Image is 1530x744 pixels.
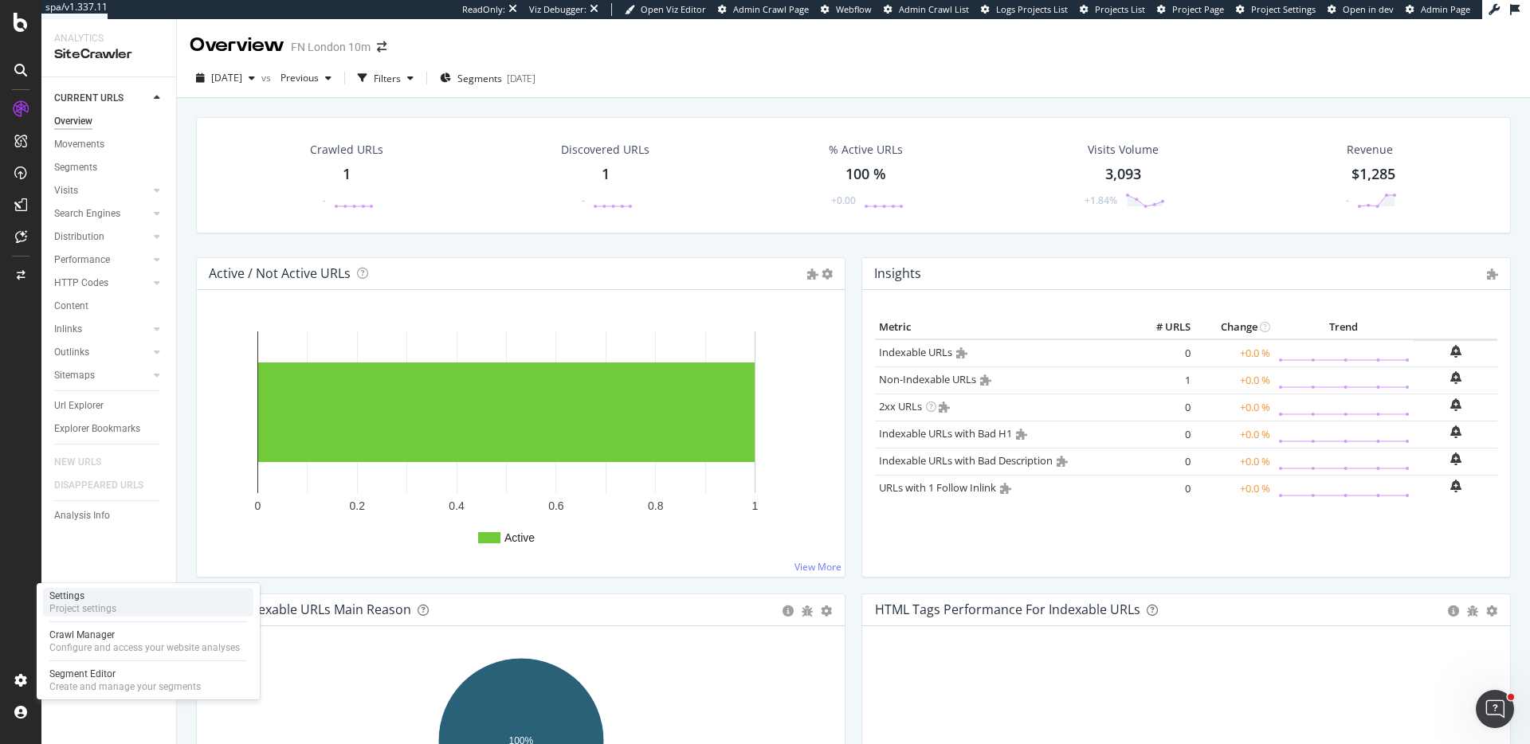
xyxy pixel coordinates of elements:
[54,421,165,437] a: Explorer Bookmarks
[49,628,240,641] div: Crawl Manager
[1057,456,1068,467] i: Admin
[1274,315,1414,339] th: Trend
[210,315,832,564] svg: A chart.
[1016,429,1027,440] i: Admin
[274,65,338,91] button: Previous
[54,182,149,199] a: Visits
[433,65,542,91] button: Segments[DATE]
[821,3,872,16] a: Webflow
[504,531,535,544] text: Active
[54,321,149,338] a: Inlinks
[1085,194,1117,207] div: +1.84%
[49,668,201,680] div: Segment Editor
[49,589,116,602] div: Settings
[996,3,1068,15] span: Logs Projects List
[648,499,664,512] text: 0.8
[54,229,104,245] div: Distribution
[548,499,564,512] text: 0.6
[54,136,165,153] a: Movements
[821,605,832,617] div: gear
[43,588,253,617] a: SettingsProject settings
[54,45,163,64] div: SiteCrawler
[209,263,351,284] h4: Active / Not Active URLs
[310,142,383,158] div: Crawled URLs
[1131,475,1195,502] td: 0
[836,3,872,15] span: Webflow
[54,507,165,524] a: Analysis Info
[54,321,82,338] div: Inlinks
[1195,475,1274,502] td: +0.0 %
[1467,605,1478,617] div: bug
[1236,3,1316,16] a: Project Settings
[875,315,1131,339] th: Metric
[54,113,92,130] div: Overview
[1328,3,1394,16] a: Open in dev
[462,3,505,16] div: ReadOnly:
[1000,483,1011,494] i: Admin
[1343,3,1394,15] span: Open in dev
[54,344,149,361] a: Outlinks
[43,627,253,656] a: Crawl ManagerConfigure and access your website analyses
[54,136,104,153] div: Movements
[807,268,818,280] i: Admin
[49,602,116,615] div: Project settings
[1195,448,1274,475] td: +0.0 %
[190,32,284,59] div: Overview
[54,367,149,384] a: Sitemaps
[879,345,952,359] a: Indexable URLs
[457,72,502,85] span: Segments
[1195,394,1274,421] td: +0.0 %
[1131,366,1195,394] td: 1
[1351,164,1395,183] span: $1,285
[291,39,371,55] div: FN London 10m
[802,605,813,617] div: bug
[54,477,143,494] div: DISAPPEARED URLS
[879,480,996,495] a: URLs with 1 Follow Inlink
[210,601,411,617] div: Non-Indexable URLs Main Reason
[718,3,809,16] a: Admin Crawl Page
[1251,3,1316,15] span: Project Settings
[1450,371,1461,384] div: bell-plus
[1088,142,1159,158] div: Visits Volume
[1131,394,1195,421] td: 0
[884,3,969,16] a: Admin Crawl List
[1131,339,1195,367] td: 0
[1172,3,1224,15] span: Project Page
[54,397,165,414] a: Url Explorer
[1195,421,1274,448] td: +0.0 %
[54,113,165,130] a: Overview
[1157,3,1224,16] a: Project Page
[350,499,366,512] text: 0.2
[54,477,159,494] a: DISAPPEARED URLS
[43,666,253,695] a: Segment EditorCreate and manage your segments
[54,206,120,222] div: Search Engines
[1131,421,1195,448] td: 0
[54,206,149,222] a: Search Engines
[845,164,886,185] div: 100 %
[1346,194,1349,207] div: -
[54,397,104,414] div: Url Explorer
[54,507,110,524] div: Analysis Info
[1195,315,1274,339] th: Change
[602,164,610,185] div: 1
[351,65,420,91] button: Filters
[874,263,921,284] h4: Insights
[190,65,261,91] button: [DATE]
[343,164,351,185] div: 1
[561,142,649,158] div: Discovered URLs
[49,641,240,654] div: Configure and access your website analyses
[980,374,991,386] i: Admin
[1421,3,1470,15] span: Admin Page
[54,367,95,384] div: Sitemaps
[507,72,535,85] div: [DATE]
[54,32,163,45] div: Analytics
[1131,448,1195,475] td: 0
[1195,339,1274,367] td: +0.0 %
[54,159,165,176] a: Segments
[783,605,794,617] div: circle-info
[1095,3,1145,15] span: Projects List
[625,3,706,16] a: Open Viz Editor
[54,298,165,315] a: Content
[54,454,101,471] div: NEW URLS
